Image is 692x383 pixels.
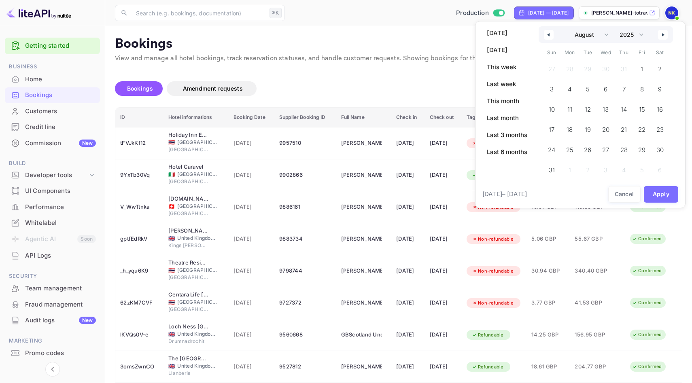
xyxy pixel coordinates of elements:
[549,123,554,137] span: 17
[615,99,633,116] button: 14
[597,79,615,95] button: 6
[597,140,615,156] button: 27
[482,94,532,108] button: This month
[561,99,579,116] button: 11
[550,82,554,97] span: 3
[543,79,561,95] button: 3
[579,46,597,59] span: Tue
[482,111,532,125] button: Last month
[585,102,591,117] span: 12
[658,62,662,76] span: 2
[651,59,669,75] button: 2
[644,186,679,203] button: Apply
[658,82,662,97] span: 9
[656,123,664,137] span: 23
[640,82,644,97] span: 8
[651,99,669,116] button: 16
[651,120,669,136] button: 23
[579,79,597,95] button: 5
[633,46,651,59] span: Fri
[597,120,615,136] button: 20
[615,140,633,156] button: 28
[656,143,664,157] span: 30
[482,26,532,40] button: [DATE]
[633,120,651,136] button: 22
[482,190,527,199] span: [DATE] – [DATE]
[620,143,628,157] span: 28
[584,143,591,157] span: 26
[633,99,651,116] button: 15
[548,143,555,157] span: 24
[567,123,573,137] span: 18
[543,99,561,116] button: 10
[615,120,633,136] button: 21
[549,163,555,178] span: 31
[567,102,572,117] span: 11
[561,46,579,59] span: Mon
[566,143,573,157] span: 25
[561,120,579,136] button: 18
[651,46,669,59] span: Sat
[615,79,633,95] button: 7
[482,43,532,57] button: [DATE]
[633,140,651,156] button: 29
[622,82,626,97] span: 7
[651,140,669,156] button: 30
[638,143,645,157] span: 29
[651,79,669,95] button: 9
[561,140,579,156] button: 25
[639,102,645,117] span: 15
[586,82,590,97] span: 5
[543,120,561,136] button: 17
[604,82,607,97] span: 6
[621,102,627,117] span: 14
[597,99,615,116] button: 13
[561,79,579,95] button: 4
[641,62,643,76] span: 1
[568,82,571,97] span: 4
[621,123,627,137] span: 21
[603,102,609,117] span: 13
[602,143,609,157] span: 27
[482,128,532,142] button: Last 3 months
[602,123,609,137] span: 20
[482,77,532,91] button: Last week
[543,46,561,59] span: Sun
[633,59,651,75] button: 1
[482,60,532,74] button: This week
[549,102,555,117] span: 10
[579,120,597,136] button: 19
[608,186,641,203] button: Cancel
[657,102,663,117] span: 16
[543,160,561,176] button: 31
[638,123,645,137] span: 22
[615,46,633,59] span: Thu
[585,123,591,137] span: 19
[579,99,597,116] button: 12
[633,79,651,95] button: 8
[579,140,597,156] button: 26
[543,140,561,156] button: 24
[482,145,532,159] button: Last 6 months
[597,46,615,59] span: Wed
